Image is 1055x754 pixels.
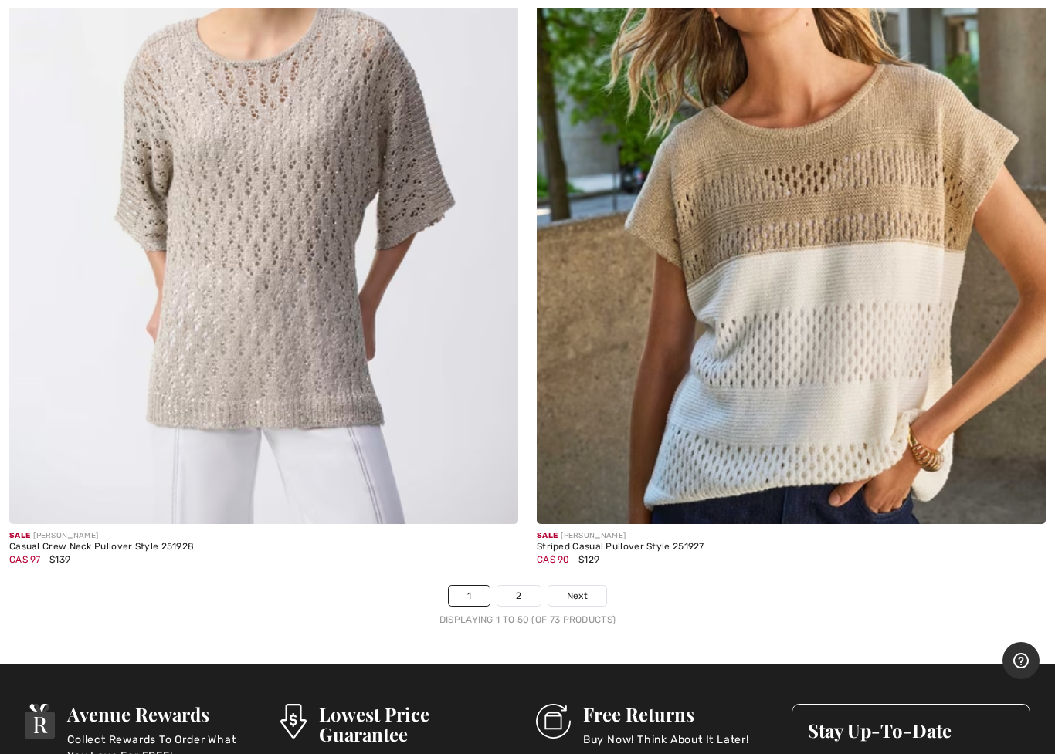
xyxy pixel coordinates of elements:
[583,704,749,724] h3: Free Returns
[1002,642,1040,681] iframe: Opens a widget where you can find more information
[9,554,41,565] span: CA$ 97
[578,554,599,565] span: $129
[449,586,490,606] a: 1
[548,586,606,606] a: Next
[567,589,588,603] span: Next
[49,554,70,565] span: $139
[537,531,558,540] span: Sale
[280,704,307,739] img: Lowest Price Guarantee
[67,704,256,724] h3: Avenue Rewards
[537,530,704,542] div: [PERSON_NAME]
[25,704,56,739] img: Avenue Rewards
[9,530,194,542] div: [PERSON_NAME]
[537,542,704,553] div: Striped Casual Pullover Style 251927
[9,531,30,540] span: Sale
[536,704,571,739] img: Free Returns
[497,586,540,606] a: 2
[319,704,512,744] h3: Lowest Price Guarantee
[808,720,1015,740] h3: Stay Up-To-Date
[9,542,194,553] div: Casual Crew Neck Pullover Style 251928
[537,554,570,565] span: CA$ 90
